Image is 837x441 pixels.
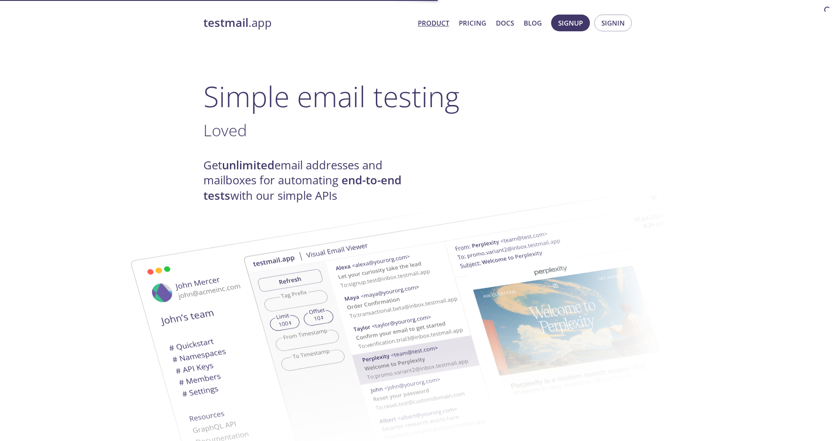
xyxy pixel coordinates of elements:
button: Signup [551,15,590,31]
strong: end-to-end tests [203,172,402,203]
span: Signin [601,17,625,29]
h1: Simple email testing [203,79,634,113]
a: Pricing [459,17,486,29]
strong: testmail [203,15,248,30]
a: Product [418,17,449,29]
a: Blog [524,17,542,29]
h4: Get email addresses and mailboxes for automating with our simple APIs [203,158,419,203]
a: testmail.app [203,15,411,30]
span: Loved [203,119,247,141]
a: Docs [496,17,514,29]
strong: unlimited [222,157,274,173]
span: Signup [558,17,583,29]
button: Signin [594,15,632,31]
